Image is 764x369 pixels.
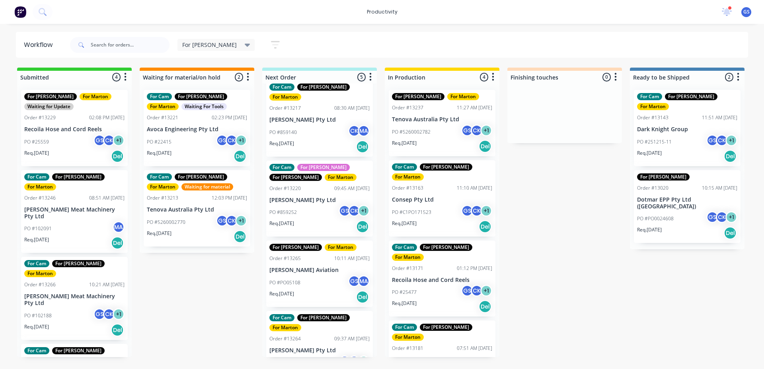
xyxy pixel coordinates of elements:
div: + 1 [725,211,737,223]
p: Consep Pty Ltd [392,196,492,203]
div: Order #13220 [269,185,301,192]
div: 12:03 PM [DATE] [212,194,247,202]
p: Recoila Hose and Cord Reels [24,126,125,133]
div: GS [339,355,351,367]
p: Avoca Engineering Pty Ltd [147,126,247,133]
p: PO #102091 [24,225,52,232]
div: For [PERSON_NAME] [175,93,227,100]
p: Req. [DATE] [269,220,294,227]
input: Search for orders... [91,37,170,53]
div: For [PERSON_NAME]For MartonOrder #1323711:27 AM [DATE]Tenova Australia Pty LtdPO #5260002782GSCK+... [389,90,495,156]
span: For [PERSON_NAME] [182,41,237,49]
p: Req. [DATE] [269,290,294,297]
p: Req. [DATE] [147,230,172,237]
div: Del [724,150,737,163]
div: + 1 [725,134,737,146]
div: For [PERSON_NAME] [52,260,105,267]
div: + 1 [235,215,247,227]
div: Del [356,291,369,303]
div: Order #13221 [147,114,178,121]
div: Order #13266 [24,281,56,288]
div: Order #13217 [269,105,301,112]
div: + 1 [235,134,247,146]
p: Req. [DATE] [392,300,417,307]
p: PO #25477 [392,289,417,296]
div: 08:51 AM [DATE] [89,194,125,202]
div: For CamFor [PERSON_NAME]For MartonWaiting For ToolsOrder #1322102:23 PM [DATE]Avoca Engineering P... [144,90,250,166]
p: PO #25559 [24,138,49,146]
div: GS [94,308,105,320]
p: [PERSON_NAME] Meat Machinery Pty Ltd [24,293,125,307]
div: GS [216,134,228,146]
img: Factory [14,6,26,18]
p: Req. [DATE] [24,323,49,330]
div: Order #13265 [269,255,301,262]
p: [PERSON_NAME] Pty Ltd [269,347,370,354]
div: Order #13020 [637,184,668,192]
div: For CamFor [PERSON_NAME]For [PERSON_NAME]For MartonOrder #1322009:45 AM [DATE][PERSON_NAME] Pty L... [266,161,373,237]
div: Del [479,220,491,233]
div: GS [461,124,473,136]
div: For [PERSON_NAME] [297,314,350,321]
div: For Cam [269,314,294,321]
div: For CamFor [PERSON_NAME]For MartonOrder #1321708:30 AM [DATE][PERSON_NAME] Pty LtdPO #859140CKMAR... [266,80,373,157]
div: For CamFor [PERSON_NAME]For MartonOrder #1326610:21 AM [DATE][PERSON_NAME] Meat Machinery Pty Ltd... [21,257,128,340]
p: Req. [DATE] [269,140,294,147]
div: For Marton [392,173,424,181]
div: GS [706,211,718,223]
div: GS [461,285,473,297]
p: PO #859140 [269,129,297,136]
div: For [PERSON_NAME] [269,174,322,181]
div: For [PERSON_NAME]For MartonOrder #1326510:11 AM [DATE][PERSON_NAME] AviationPO #PO05108GSMAReq.[D... [266,241,373,307]
div: GS [339,205,351,217]
div: For Cam [392,163,417,171]
p: PO #PO05108 [269,279,300,286]
div: 02:08 PM [DATE] [89,114,125,121]
div: + 1 [358,355,370,367]
div: MA [358,275,370,287]
p: PO #251215-11 [637,138,672,146]
div: 09:45 AM [DATE] [334,185,370,192]
p: PO #22415 [147,138,172,146]
div: Del [234,150,246,163]
div: For Cam [24,347,49,354]
div: + 1 [113,308,125,320]
div: For Marton [325,174,357,181]
div: For Cam [392,244,417,251]
div: For [PERSON_NAME] [637,173,690,181]
div: For [PERSON_NAME] [297,164,350,171]
p: Tenova Australia Pty Ltd [147,206,247,213]
p: Req. [DATE] [637,226,662,233]
p: Req. [DATE] [24,150,49,157]
div: Order #13163 [392,184,423,192]
div: 01:12 PM [DATE] [457,265,492,272]
div: CK [103,134,115,146]
div: MA [358,125,370,137]
div: Order #13213 [147,194,178,202]
div: GS [94,134,105,146]
p: Req. [DATE] [392,140,417,147]
div: 10:15 AM [DATE] [702,184,737,192]
div: GS [216,215,228,227]
div: CK [226,215,238,227]
div: Order #13171 [392,265,423,272]
div: CK [471,124,483,136]
div: Del [479,140,491,153]
div: For Cam [392,324,417,331]
div: For Marton [147,183,179,190]
p: [PERSON_NAME] Pty Ltd [269,117,370,123]
div: For [PERSON_NAME] [175,173,227,181]
div: + 1 [358,205,370,217]
div: For [PERSON_NAME] [420,324,472,331]
div: productivity [363,6,401,18]
div: Order #13246 [24,194,56,202]
p: Req. [DATE] [147,150,172,157]
div: For CamFor [PERSON_NAME]For MartonOrder #1314311:51 AM [DATE]Dark Knight GroupPO #251215-11GSCK+1... [634,90,741,166]
div: For Cam [24,173,49,181]
div: Waiting For Tools [181,103,227,110]
div: CK [348,205,360,217]
div: Order #13143 [637,114,668,121]
div: CK [226,134,238,146]
div: + 1 [480,124,492,136]
p: PO #C1PO171523 [392,209,431,216]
